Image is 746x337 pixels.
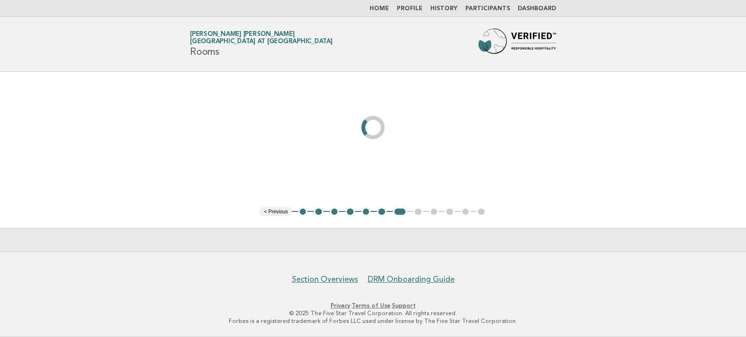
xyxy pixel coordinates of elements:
[397,6,423,12] a: Profile
[518,6,556,12] a: Dashboard
[190,39,333,45] span: [GEOGRAPHIC_DATA] at [GEOGRAPHIC_DATA]
[190,31,333,45] a: [PERSON_NAME] [PERSON_NAME][GEOGRAPHIC_DATA] at [GEOGRAPHIC_DATA]
[370,6,389,12] a: Home
[392,302,416,309] a: Support
[331,302,350,309] a: Privacy
[292,274,358,284] a: Section Overviews
[465,6,510,12] a: Participants
[478,29,556,60] img: Forbes Travel Guide
[190,32,333,57] h1: Rooms
[76,309,670,317] p: © 2025 The Five Star Travel Corporation. All rights reserved.
[368,274,455,284] a: DRM Onboarding Guide
[430,6,458,12] a: History
[352,302,390,309] a: Terms of Use
[76,302,670,309] p: · ·
[76,317,670,325] p: Forbes is a registered trademark of Forbes LLC used under license by The Five Star Travel Corpora...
